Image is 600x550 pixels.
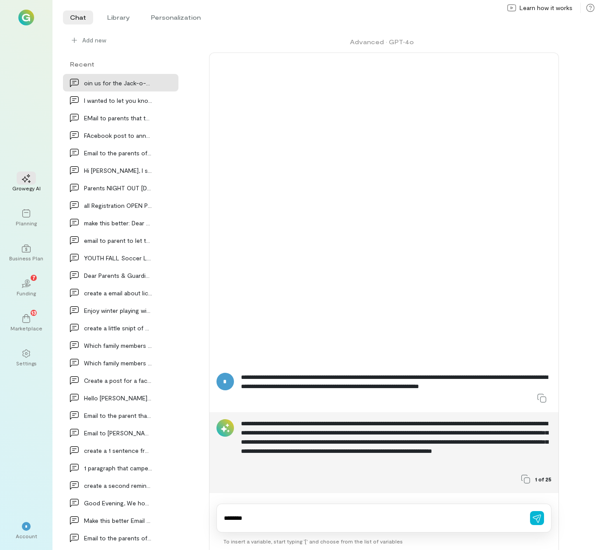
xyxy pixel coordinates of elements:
a: Business Plan [10,237,42,269]
div: Email to the parents of [PERSON_NAME], That Te… [84,148,152,158]
div: To insert a variable, start typing ‘[’ and choose from the list of variables [216,532,551,550]
div: create a second reminder email that you have Chil… [84,481,152,490]
div: make this better: Dear dance families, we are cu… [84,218,152,228]
div: Hello [PERSON_NAME], We received a refund request from M… [84,393,152,403]
div: Business Plan [9,255,43,262]
div: Recent [63,60,178,69]
div: Parents NIGHT OUT [DATE] make a d… [84,183,152,193]
span: 13 [31,308,36,316]
div: Account [16,532,37,539]
span: 7 [32,273,35,281]
div: Create a post for a facebook group that I am a me… [84,376,152,385]
div: oin us for the Jack-o-Lantern Jubilee [DATE]… [84,78,152,88]
div: create a email about lice notification protocal [84,288,152,298]
div: Which family members or friends does your child m… [84,358,152,368]
div: email to parent to let them know it has come to o… [84,236,152,245]
a: Funding [10,272,42,304]
div: EMail to parents that thier child [PERSON_NAME], pulled o… [84,113,152,123]
li: Personalization [144,11,208,25]
div: Which family members or friends does your child m… [84,341,152,350]
li: Library [100,11,137,25]
div: Email to the parent that they do not have someone… [84,411,152,420]
div: create a little snipt of member appretiation day… [84,323,152,333]
li: Chat [63,11,93,25]
span: Learn how it works [520,4,572,12]
a: Settings [10,342,42,374]
div: FAcebook post to annouce a promotion to [GEOGRAPHIC_DATA]… [84,131,152,140]
div: Make this better Email to the parents of [PERSON_NAME] d… [84,516,152,525]
span: 1 of 25 [535,476,551,483]
span: Add new [82,36,106,45]
div: create a 1 sentence fro dressup theme for camp of… [84,446,152,455]
div: *Account [10,515,42,546]
div: I wanted to let you know that I’ll be pulling Nic… [84,96,152,105]
a: Marketplace [10,307,42,339]
div: YOUTH FALL Soccer League Registration EXTENDED SE… [84,253,152,263]
div: Planning [16,220,37,227]
div: Dear Parents & Guardians, Keeping you informed is… [84,271,152,280]
a: Planning [10,202,42,234]
div: Enjoy winter playing with the family on us at the… [84,306,152,315]
div: Marketplace [10,325,42,332]
div: 1 paragraph that campers will need to bring healt… [84,463,152,473]
div: Funding [17,290,36,297]
div: all Registration OPEN Program Offerings STARTS SE… [84,201,152,210]
div: Growegy AI [12,185,41,192]
div: Good Evening, We hope this message finds you well… [84,498,152,508]
a: Growegy AI [10,167,42,199]
div: Settings [16,360,37,367]
div: Hi [PERSON_NAME], I spoke with [PERSON_NAME] [DATE] about… [84,166,152,175]
div: Email to [PERSON_NAME] parent asking if he will b… [84,428,152,438]
div: Email to the parents of [PERSON_NAME] Good aftern… [84,533,152,543]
